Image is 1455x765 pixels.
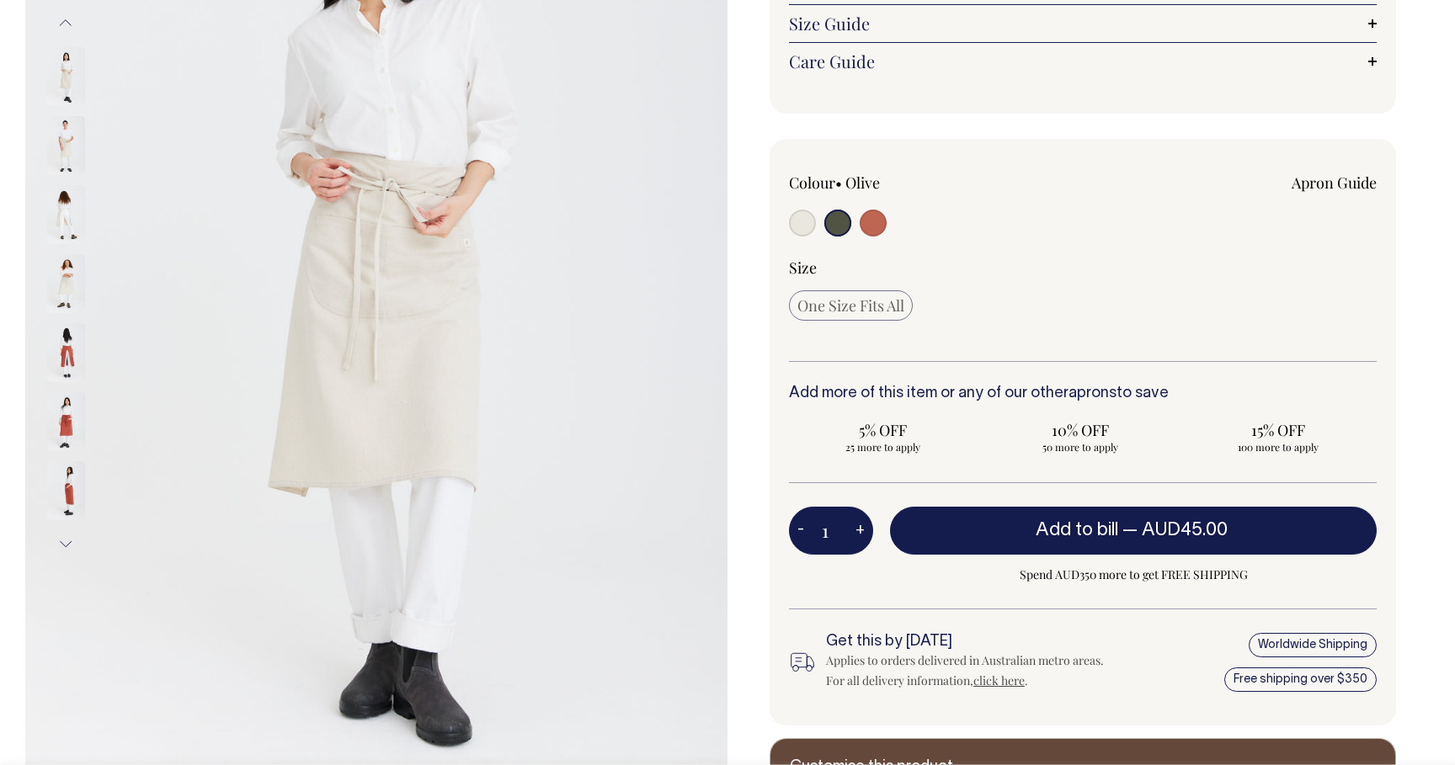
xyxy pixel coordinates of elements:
[47,254,85,313] img: natural
[890,507,1377,554] button: Add to bill —AUD45.00
[789,415,977,459] input: 5% OFF 25 more to apply
[47,323,85,382] img: rust
[1192,440,1363,454] span: 100 more to apply
[797,295,904,316] span: One Size Fits All
[987,415,1175,459] input: 10% OFF 50 more to apply
[845,173,880,193] label: Olive
[789,173,1024,193] div: Colour
[1184,415,1372,459] input: 15% OFF 100 more to apply
[789,51,1377,72] a: Care Guide
[1069,386,1117,401] a: aprons
[973,672,1025,688] a: click here
[47,392,85,451] img: rust
[47,116,85,175] img: natural
[53,4,78,42] button: Previous
[789,13,1377,34] a: Size Guide
[835,173,842,193] span: •
[1192,420,1363,440] span: 15% OFF
[826,651,1110,691] div: Applies to orders delivered in Australian metro areas. For all delivery information, .
[826,634,1110,651] h6: Get this by [DATE]
[47,461,85,520] img: rust
[1036,522,1118,539] span: Add to bill
[47,185,85,244] img: natural
[890,565,1377,585] span: Spend AUD350 more to get FREE SHIPPING
[47,47,85,106] img: natural
[1122,522,1232,539] span: —
[797,420,968,440] span: 5% OFF
[995,420,1166,440] span: 10% OFF
[847,514,873,548] button: +
[789,385,1377,402] h6: Add more of this item or any of our other to save
[995,440,1166,454] span: 50 more to apply
[789,514,813,548] button: -
[53,525,78,563] button: Next
[789,290,913,321] input: One Size Fits All
[797,440,968,454] span: 25 more to apply
[789,258,1377,278] div: Size
[1292,173,1377,193] a: Apron Guide
[1142,522,1228,539] span: AUD45.00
